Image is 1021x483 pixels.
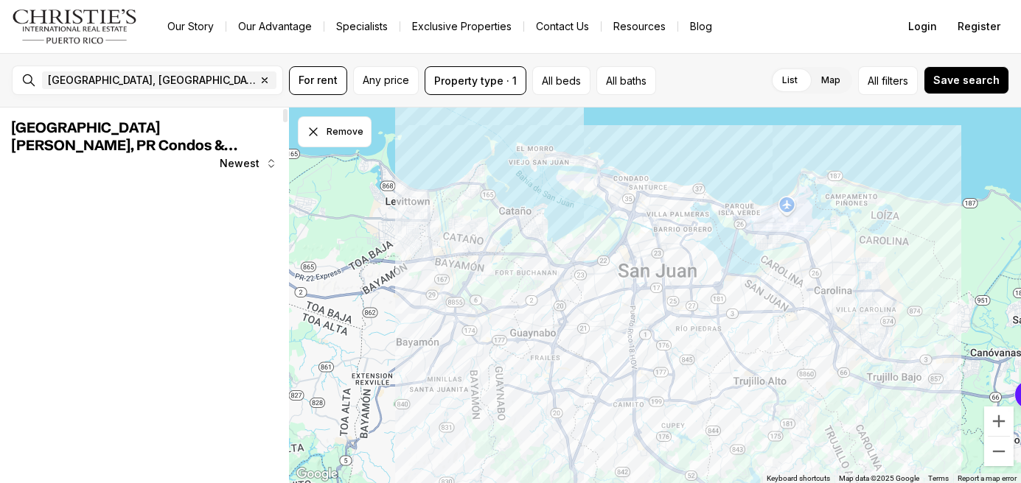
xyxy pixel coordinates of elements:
[933,74,1000,86] span: Save search
[532,66,590,95] button: All beds
[809,67,852,94] label: Map
[949,12,1009,41] button: Register
[678,16,724,37] a: Blog
[12,121,237,171] span: [GEOGRAPHIC_DATA][PERSON_NAME], PR Condos & Apartments for Rent
[400,16,523,37] a: Exclusive Properties
[524,16,601,37] button: Contact Us
[924,66,1009,94] button: Save search
[12,9,138,44] img: logo
[299,74,338,86] span: For rent
[220,158,259,169] span: Newest
[770,67,809,94] label: List
[596,66,656,95] button: All baths
[226,16,324,37] a: Our Advantage
[899,12,946,41] button: Login
[958,21,1000,32] span: Register
[289,66,347,95] button: For rent
[363,74,409,86] span: Any price
[602,16,677,37] a: Resources
[858,66,918,95] button: Allfilters
[868,73,879,88] span: All
[48,74,256,86] span: [GEOGRAPHIC_DATA], [GEOGRAPHIC_DATA], [GEOGRAPHIC_DATA]
[298,116,372,147] button: Dismiss drawing
[156,16,226,37] a: Our Story
[908,21,937,32] span: Login
[211,149,286,178] button: Newest
[425,66,526,95] button: Property type · 1
[882,73,908,88] span: filters
[324,16,400,37] a: Specialists
[353,66,419,95] button: Any price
